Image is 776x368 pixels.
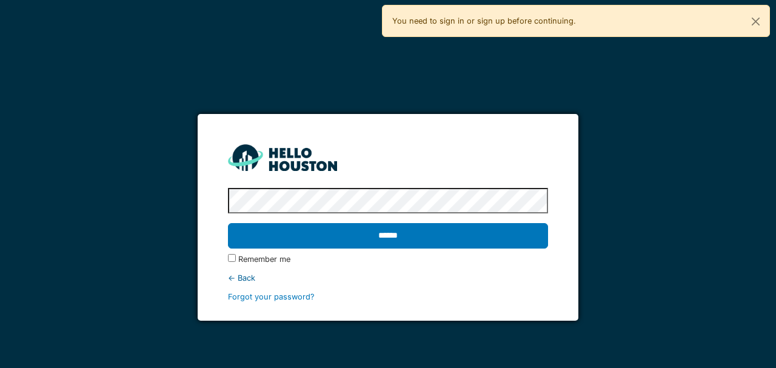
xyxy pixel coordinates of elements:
div: ← Back [228,272,547,284]
label: Remember me [238,253,290,265]
button: Close [742,5,769,38]
div: You need to sign in or sign up before continuing. [382,5,770,37]
img: HH_line-BYnF2_Hg.png [228,144,337,170]
a: Forgot your password? [228,292,315,301]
